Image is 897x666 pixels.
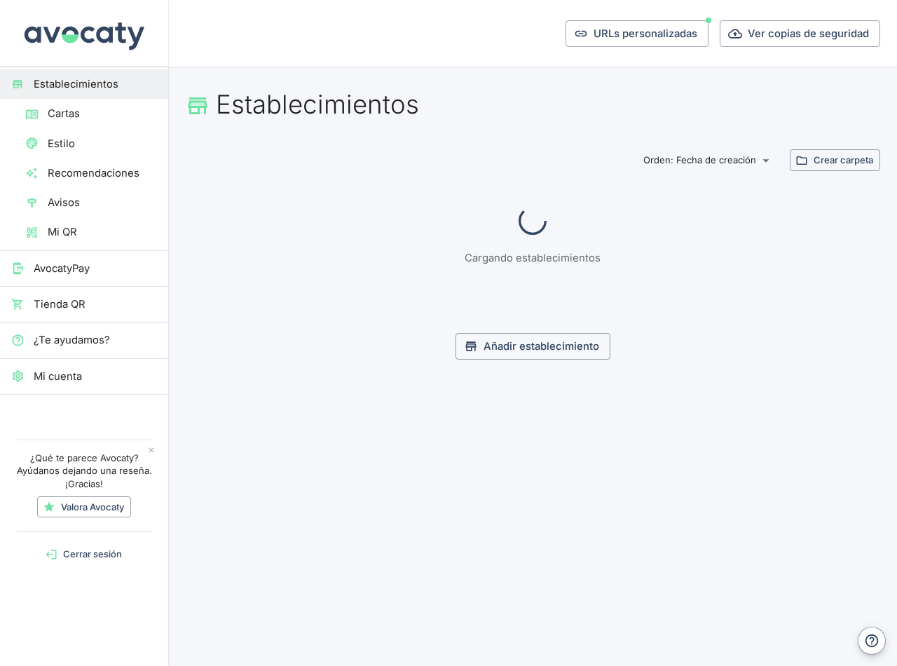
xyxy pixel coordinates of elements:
[37,496,131,518] a: Valora Avocaty
[48,224,157,240] span: Mi QR
[34,332,157,348] span: ¿Te ayudamos?
[858,627,886,655] button: Ayuda y contacto
[629,148,779,173] div: Fecha de creación
[48,165,157,181] span: Recomendaciones
[185,89,880,120] h1: Establecimientos
[48,195,157,210] span: Avisos
[566,20,708,47] button: URLs personalizadas
[48,106,157,121] span: Cartas
[34,369,157,384] span: Mi cuenta
[629,148,779,173] div: Orden
[34,76,157,92] span: Establecimientos
[13,451,155,491] p: ¿Qué te parece Avocaty? Ayúdanos dejando una reseña. ¡Gracias!
[456,333,610,360] button: Añadir establecimiento
[207,250,858,266] p: Cargando establecimientos
[790,149,880,171] button: Crear carpeta
[34,261,157,276] span: AvocatyPay
[34,297,157,312] span: Tienda QR
[720,20,880,47] button: Ver copias de seguridad
[6,543,163,565] button: Cerrar sesión
[48,136,157,151] span: Estilo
